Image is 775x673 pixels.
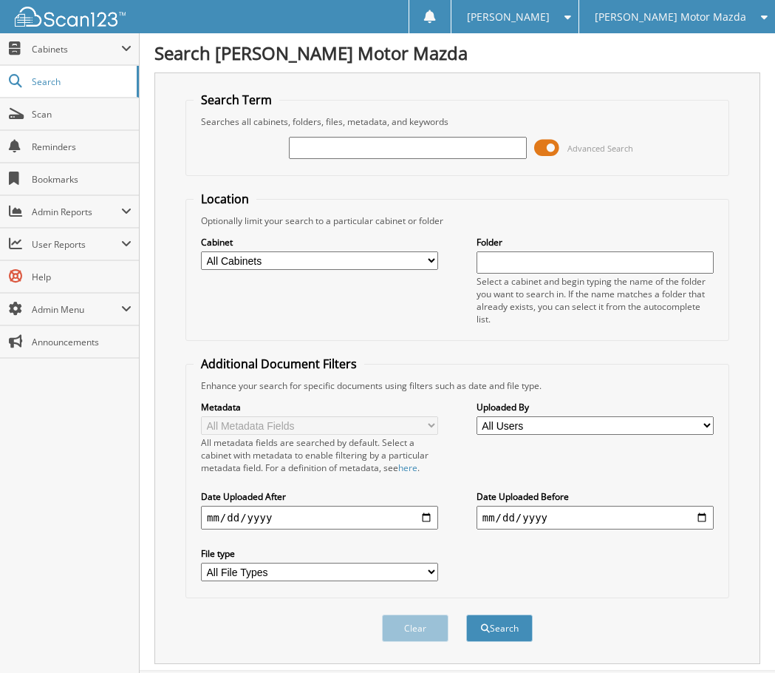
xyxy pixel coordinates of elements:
[194,356,364,372] legend: Additional Document Filters
[201,436,438,474] div: All metadata fields are searched by default. Select a cabinet with metadata to enable filtering b...
[32,336,132,348] span: Announcements
[467,13,550,21] span: [PERSON_NAME]
[477,506,714,530] input: end
[32,173,132,186] span: Bookmarks
[466,615,533,642] button: Search
[32,303,121,316] span: Admin Menu
[201,236,438,248] label: Cabinet
[32,43,121,55] span: Cabinets
[32,206,121,218] span: Admin Reports
[201,401,438,413] label: Metadata
[382,615,448,642] button: Clear
[398,461,417,474] a: here
[32,271,132,283] span: Help
[477,490,714,503] label: Date Uploaded Before
[201,506,438,530] input: start
[32,141,132,153] span: Reminders
[194,379,721,392] div: Enhance your search for specific documents using filters such as date and file type.
[32,108,132,121] span: Scan
[32,75,129,88] span: Search
[595,13,746,21] span: [PERSON_NAME] Motor Mazda
[477,401,714,413] label: Uploaded By
[154,41,760,65] h1: Search [PERSON_NAME] Motor Mazda
[194,191,256,207] legend: Location
[477,275,714,325] div: Select a cabinet and begin typing the name of the folder you want to search in. If the name match...
[194,214,721,227] div: Optionally limit your search to a particular cabinet or folder
[32,238,121,251] span: User Reports
[201,547,438,560] label: File type
[477,236,714,248] label: Folder
[194,115,721,128] div: Searches all cabinets, folders, files, metadata, and keywords
[567,143,633,154] span: Advanced Search
[201,490,438,503] label: Date Uploaded After
[15,7,126,27] img: scan123-logo-white.svg
[194,92,279,108] legend: Search Term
